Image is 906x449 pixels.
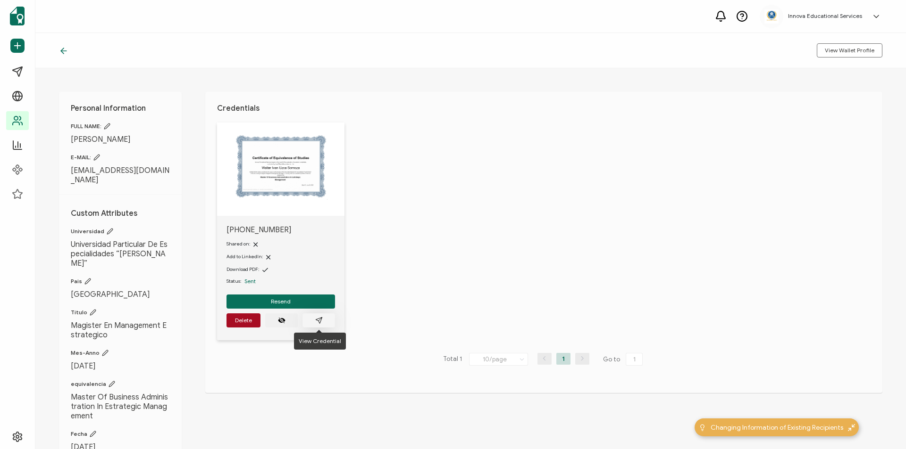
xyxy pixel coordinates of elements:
[71,430,170,438] span: Fecha
[556,353,570,365] li: 1
[71,361,170,371] span: [DATE]
[71,278,170,285] span: Pais
[271,299,291,304] span: Resend
[71,166,170,185] span: [EMAIL_ADDRESS][DOMAIN_NAME]
[71,392,170,421] span: Master Of Business Administration In Estrategic Management
[764,9,779,24] img: 88b8cf33-a882-4e30-8c11-284b2a1a7532.jpg
[71,321,170,340] span: Magister En Management Estrategico
[788,13,862,19] h5: Innova Educational Services
[71,209,170,218] h1: Custom Attributes
[469,353,528,366] input: Select
[71,228,170,235] span: Universidad
[71,349,170,357] span: Mes-Anno
[711,423,843,433] span: Changing Information of Existing Recipients
[848,424,855,431] img: minimize-icon.svg
[71,290,170,299] span: [GEOGRAPHIC_DATA]
[71,309,170,316] span: Titulo
[244,278,256,285] span: Sent
[859,404,906,449] iframe: Chat Widget
[278,317,285,324] ion-icon: eye off
[226,278,241,285] span: Status:
[226,294,335,309] button: Resend
[235,318,252,323] span: Delete
[71,380,170,388] span: equivalencia
[443,353,462,366] span: Total 1
[603,353,645,366] span: Go to
[10,7,25,25] img: sertifier-logomark-colored.svg
[315,317,323,324] ion-icon: paper plane outline
[226,266,259,272] span: Download PDF:
[226,241,250,247] span: Shared on:
[294,333,346,350] div: View Credential
[226,253,263,260] span: Add to LinkedIn:
[825,48,874,53] span: View Wallet Profile
[71,154,170,161] span: E-MAIL:
[71,135,170,144] span: [PERSON_NAME]
[226,225,335,235] span: [PHONE_NUMBER]
[71,240,170,268] span: Universidad Particular De Especialidades “[PERSON_NAME]”
[217,104,871,113] h1: Credentials
[71,122,170,130] span: FULL NAME:
[71,104,170,113] h1: Personal Information
[817,43,882,57] button: View Wallet Profile
[226,313,260,327] button: Delete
